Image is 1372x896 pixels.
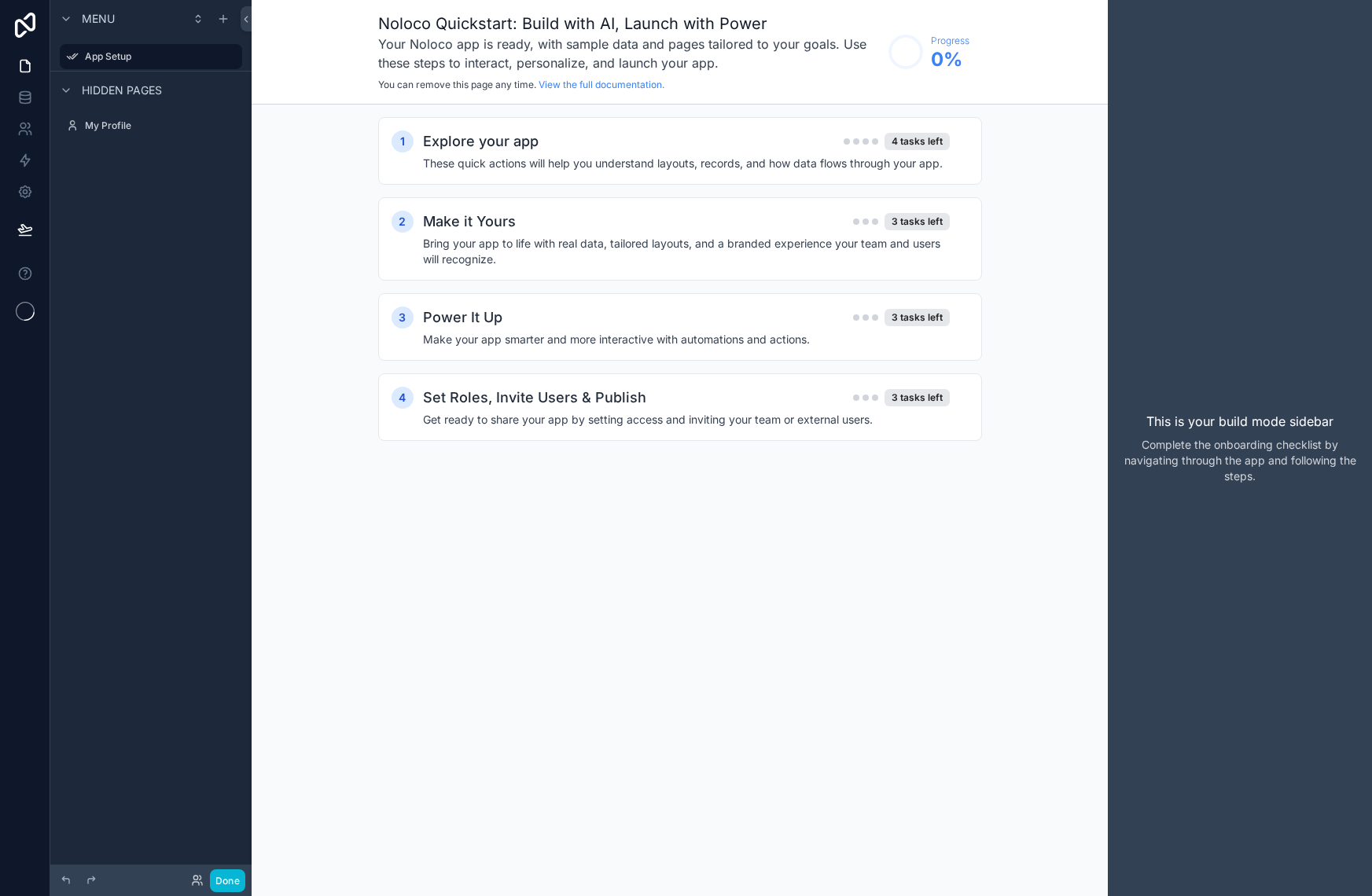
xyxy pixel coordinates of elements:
h3: Your Noloco app is ready, with sample data and pages tailored to your goals. Use these steps to i... [378,35,881,72]
label: App Setup [85,50,233,63]
div: scrollable content [252,105,1108,485]
a: My Profile [60,113,242,138]
span: Progress [931,35,969,47]
span: You can remove this page any time. [378,79,536,90]
label: My Profile [85,119,239,132]
h2: Explore your app [423,130,539,152]
h2: Set Roles, Invite Users & Publish [423,387,646,409]
div: 3 tasks left [885,213,950,230]
h4: Make your app smarter and more interactive with automations and actions. [423,332,950,347]
a: App Setup [60,44,242,69]
div: 2 [392,211,414,233]
p: Complete the onboarding checklist by navigating through the app and following the steps. [1120,437,1359,484]
h4: These quick actions will help you understand layouts, records, and how data flows through your app. [423,156,950,171]
span: Hidden pages [82,83,162,98]
div: 3 tasks left [885,309,950,326]
h1: Noloco Quickstart: Build with AI, Launch with Power [378,13,881,35]
a: View the full documentation. [539,79,664,90]
h2: Power It Up [423,307,502,329]
div: 1 [392,130,414,152]
h2: Make it Yours [423,211,516,233]
span: Menu [82,11,115,27]
h4: Bring your app to life with real data, tailored layouts, and a branded experience your team and u... [423,236,950,267]
button: Done [210,869,245,892]
div: 4 [392,387,414,409]
span: 0 % [931,47,969,72]
div: 3 tasks left [885,389,950,406]
h4: Get ready to share your app by setting access and inviting your team or external users. [423,412,950,428]
p: This is your build mode sidebar [1146,412,1333,431]
div: 4 tasks left [885,133,950,150]
div: 3 [392,307,414,329]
